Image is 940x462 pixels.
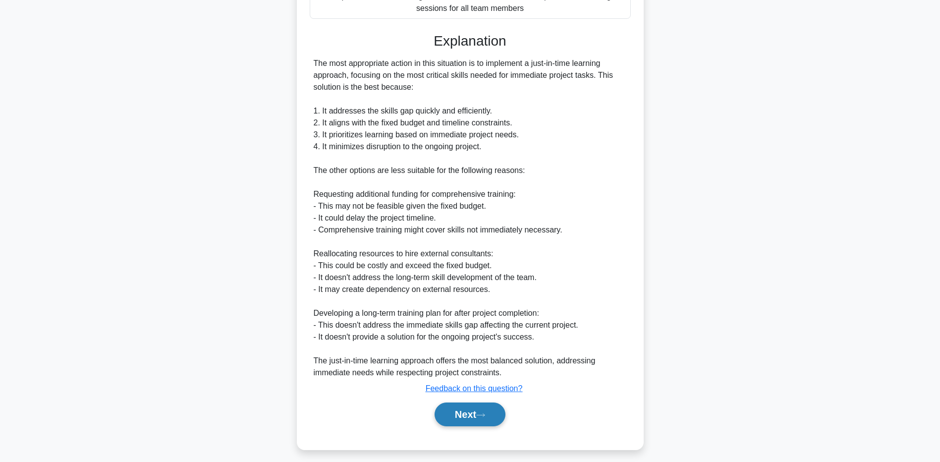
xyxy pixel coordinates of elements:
div: The most appropriate action in this situation is to implement a just-in-time learning approach, f... [314,58,627,379]
a: Feedback on this question? [426,384,523,393]
button: Next [435,403,505,426]
h3: Explanation [316,33,625,50]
